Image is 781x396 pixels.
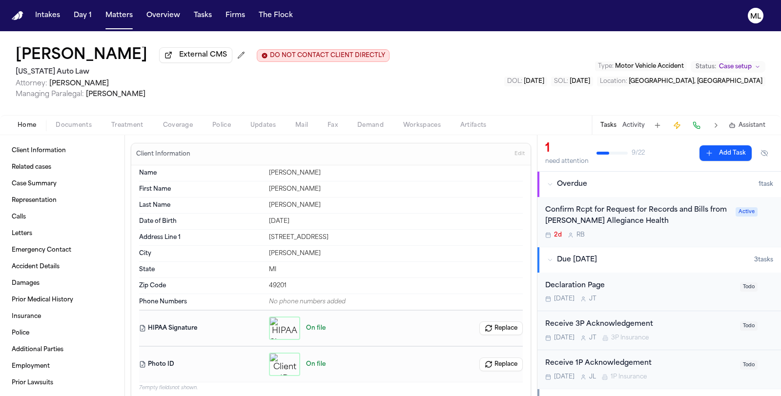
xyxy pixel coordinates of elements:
span: [DATE] [524,79,544,84]
h2: [US_STATE] Auto Law [16,66,390,78]
button: Edit [512,146,528,162]
span: Todo [740,360,758,370]
span: Motor Vehicle Accident [615,63,684,69]
span: R B [576,231,585,239]
div: Open task: Declaration Page [537,273,781,312]
span: 9 / 22 [632,149,645,157]
span: DO NOT CONTACT CLIENT DIRECTLY [270,52,385,59]
span: Mail [295,121,308,129]
span: [DATE] [554,334,575,342]
span: J T [589,295,596,303]
button: Firms [222,7,249,24]
span: 3P Insurance [611,334,649,342]
span: [PERSON_NAME] [49,80,109,87]
a: Representation [8,193,117,208]
button: Add Task [699,145,752,161]
span: Treatment [111,121,144,129]
div: [PERSON_NAME] [269,169,523,177]
a: Client Information [8,143,117,158]
button: Overview [143,7,184,24]
dt: Date of Birth [139,218,263,225]
span: 1P Insurance [611,373,647,381]
a: Prior Medical History [8,292,117,308]
span: Active [736,207,758,217]
div: MI [269,266,523,274]
span: Todo [740,282,758,292]
a: Case Summary [8,176,117,192]
button: External CMS [159,47,232,63]
span: Fax [328,121,338,129]
span: Updates [250,121,276,129]
span: External CMS [179,50,227,60]
button: Day 1 [70,7,96,24]
div: 1 [545,141,589,157]
a: Prior Lawsuits [8,375,117,391]
a: Employment [8,358,117,374]
span: Documents [56,121,92,129]
div: Open task: Receive 1P Acknowledgement [537,350,781,389]
span: Workspaces [403,121,441,129]
h1: [PERSON_NAME] [16,47,147,64]
div: No phone numbers added [269,298,523,306]
button: Replace [479,357,523,371]
dt: State [139,266,263,274]
span: On file [306,324,326,332]
dt: Zip Code [139,282,263,290]
button: Activity [622,121,645,129]
button: Edit DOL: 2025-09-12 [504,77,547,86]
span: Type : [598,63,614,69]
span: [PERSON_NAME] [86,91,145,98]
span: Todo [740,321,758,331]
dt: Photo ID [139,353,263,376]
button: Edit SOL: 2028-09-12 [551,77,593,86]
span: DOL : [507,79,522,84]
span: Assistant [739,121,765,129]
dt: City [139,250,263,257]
dt: Address Line 1 [139,234,263,241]
span: Attorney: [16,80,47,87]
a: Accident Details [8,259,117,275]
a: Home [12,11,23,20]
a: Police [8,325,117,341]
button: Due [DATE]3tasks [537,247,781,273]
span: [DATE] [570,79,590,84]
h3: Client Information [134,150,192,158]
button: Make a Call [690,119,703,132]
div: Open task: Receive 3P Acknowledgement [537,311,781,350]
button: Tasks [190,7,216,24]
span: Phone Numbers [139,298,187,306]
button: Matters [102,7,137,24]
button: Edit client contact restriction [257,49,390,62]
div: Open task: Confirm Rcpt for Request for Records and Bills from Henry Ford Allegiance Health [537,197,781,247]
button: Replace [479,321,523,335]
span: 3 task s [754,256,773,264]
span: J L [589,373,596,381]
span: [DATE] [554,373,575,381]
span: On file [306,360,326,368]
a: Damages [8,276,117,291]
span: 2d [554,231,562,239]
span: Home [18,121,36,129]
button: Intakes [31,7,64,24]
span: 1 task [759,180,773,188]
span: Case setup [719,63,752,71]
span: Police [212,121,231,129]
a: Insurance [8,309,117,324]
a: Calls [8,209,117,225]
span: Due [DATE] [557,255,597,265]
span: [GEOGRAPHIC_DATA], [GEOGRAPHIC_DATA] [629,79,762,84]
button: Change status from Case setup [691,61,765,73]
button: The Flock [255,7,297,24]
a: Related cases [8,159,117,175]
span: Overdue [557,179,587,189]
dt: Last Name [139,201,263,209]
dt: HIPAA Signature [139,317,263,340]
div: [PERSON_NAME] [269,185,523,193]
div: Declaration Page [545,280,734,292]
dt: First Name [139,185,263,193]
button: Tasks [600,121,617,129]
